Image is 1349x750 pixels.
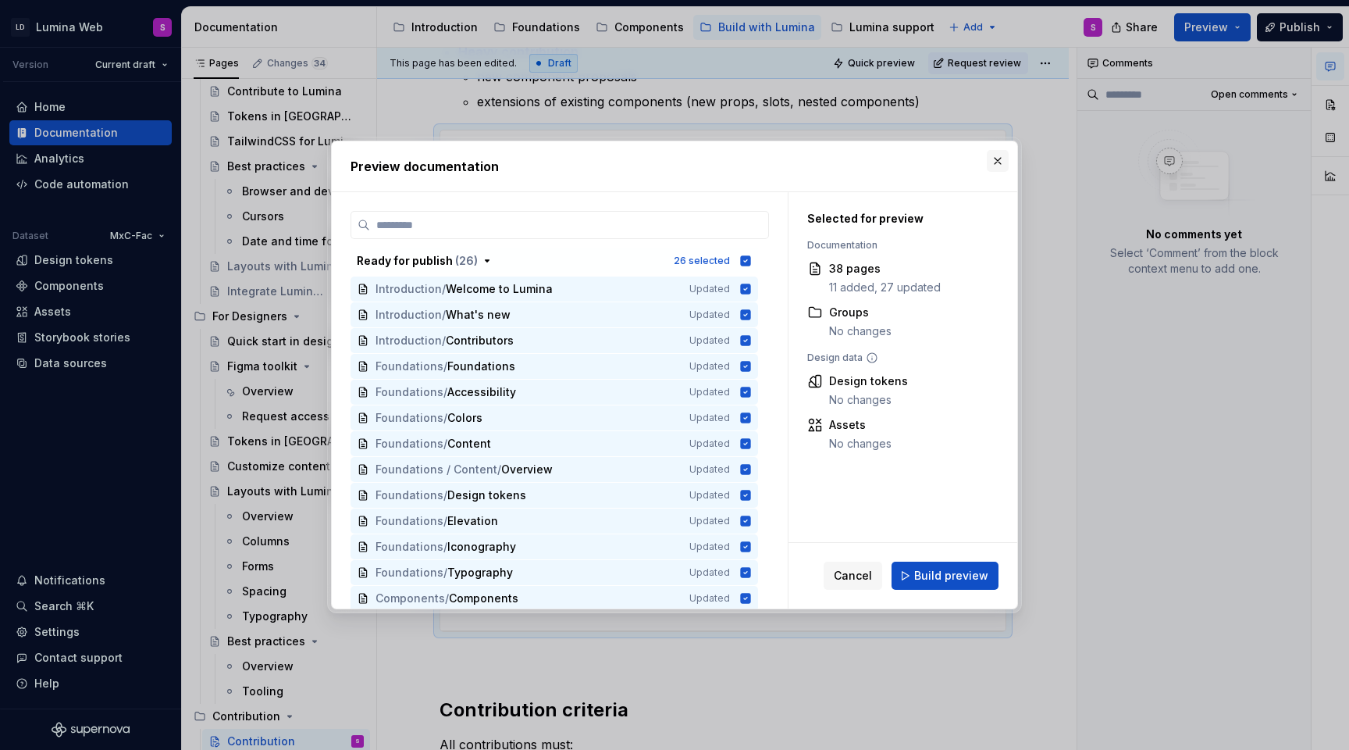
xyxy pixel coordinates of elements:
[357,253,478,269] div: Ready for publish
[376,436,443,452] span: Foundations
[689,541,730,553] span: Updated
[829,373,908,389] div: Design tokens
[501,462,553,477] span: Overview
[449,591,518,606] span: Components
[689,566,730,579] span: Updated
[376,333,442,348] span: Introduction
[674,255,730,267] div: 26 selected
[376,565,443,580] span: Foundations
[446,307,511,323] span: What's new
[689,515,730,527] span: Updated
[829,280,941,295] div: 11 added, 27 updated
[447,539,516,555] span: Iconography
[807,352,991,364] div: Design data
[689,309,730,321] span: Updated
[447,384,516,400] span: Accessibility
[829,436,892,452] div: No changes
[446,281,553,297] span: Welcome to Lumina
[351,248,758,273] button: Ready for publish (26)26 selected
[834,568,872,584] span: Cancel
[829,261,941,277] div: 38 pages
[376,359,443,374] span: Foundations
[807,239,991,252] div: Documentation
[807,211,991,227] div: Selected for preview
[824,562,882,590] button: Cancel
[442,333,446,348] span: /
[447,565,513,580] span: Typography
[443,359,447,374] span: /
[376,307,442,323] span: Introduction
[376,281,442,297] span: Introduction
[376,591,445,606] span: Components
[443,410,447,426] span: /
[376,384,443,400] span: Foundations
[829,323,892,339] div: No changes
[689,283,730,295] span: Updated
[447,513,498,529] span: Elevation
[829,417,892,433] div: Assets
[443,436,447,452] span: /
[689,360,730,373] span: Updated
[689,412,730,424] span: Updated
[447,487,526,503] span: Design tokens
[443,487,447,503] span: /
[376,410,443,426] span: Foundations
[689,386,730,398] span: Updated
[497,462,501,477] span: /
[446,333,514,348] span: Contributors
[442,307,446,323] span: /
[892,562,998,590] button: Build preview
[443,565,447,580] span: /
[442,281,446,297] span: /
[447,359,515,374] span: Foundations
[455,254,478,267] span: ( 26 )
[689,437,730,450] span: Updated
[447,436,491,452] span: Content
[443,384,447,400] span: /
[914,568,988,584] span: Build preview
[829,305,892,320] div: Groups
[689,334,730,347] span: Updated
[689,463,730,476] span: Updated
[829,392,908,408] div: No changes
[689,592,730,605] span: Updated
[445,591,449,606] span: /
[376,487,443,503] span: Foundations
[351,157,998,176] h2: Preview documentation
[376,513,443,529] span: Foundations
[443,513,447,529] span: /
[447,410,482,426] span: Colors
[443,539,447,555] span: /
[376,462,497,477] span: Foundations / Content
[689,489,730,502] span: Updated
[376,539,443,555] span: Foundations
